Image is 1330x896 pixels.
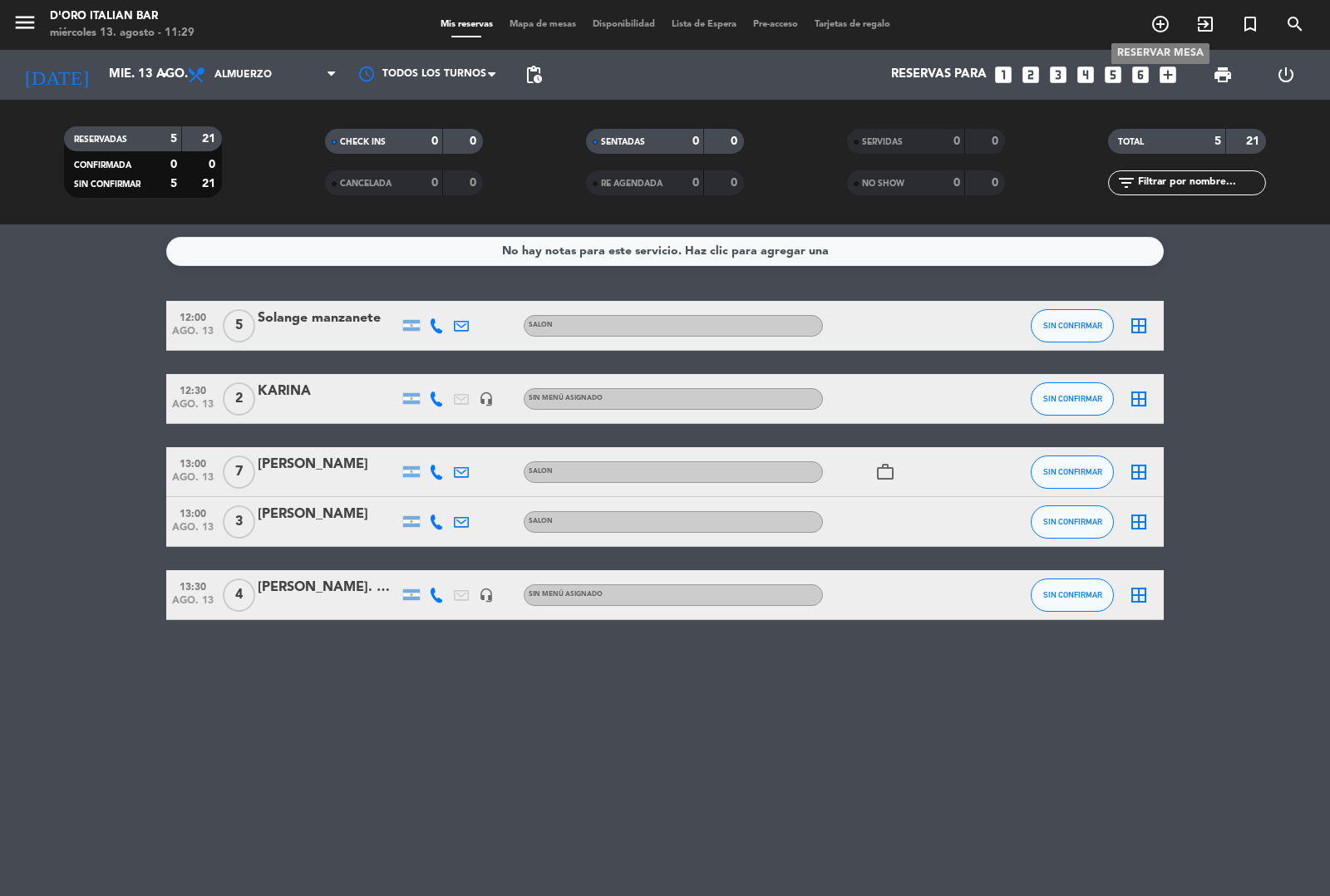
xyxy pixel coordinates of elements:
span: Tarjetas de regalo [806,20,899,29]
i: filter_list [1116,173,1136,193]
span: Lista de Espera [663,20,745,29]
span: CHECK INS [340,138,386,146]
strong: 0 [953,177,960,189]
div: KARINA [258,381,399,402]
i: menu [12,10,37,35]
button: SIN CONFIRMAR [1031,309,1114,342]
i: headset_mic [479,391,494,406]
strong: 5 [1214,135,1221,147]
div: [PERSON_NAME] [258,454,399,475]
strong: 21 [202,178,219,190]
span: RE AGENDADA [601,180,663,188]
span: Reservas para [891,67,987,82]
i: search [1285,14,1305,34]
span: 4 [223,578,255,612]
i: arrow_drop_down [155,65,175,85]
span: 3 [223,505,255,539]
i: looks_4 [1075,64,1096,86]
span: SIN CONFIRMAR [1043,321,1102,330]
button: SIN CONFIRMAR [1031,382,1114,416]
i: border_all [1129,462,1149,482]
span: NO SHOW [862,180,904,188]
strong: 0 [431,177,438,189]
span: ago. 13 [172,326,214,345]
span: 7 [223,455,255,489]
span: 12:30 [172,380,214,399]
span: 13:30 [172,576,214,595]
div: LOG OUT [1254,50,1318,100]
span: Sin menú asignado [529,591,603,598]
strong: 0 [692,177,699,189]
div: miércoles 13. agosto - 11:29 [50,25,195,42]
span: Disponibilidad [584,20,663,29]
strong: 21 [1246,135,1263,147]
i: border_all [1129,512,1149,532]
div: [PERSON_NAME] [258,504,399,525]
i: looks_5 [1102,64,1124,86]
span: 5 [223,309,255,342]
div: D'oro Italian Bar [50,8,195,25]
span: SALON [529,518,553,524]
strong: 0 [953,135,960,147]
i: turned_in_not [1240,14,1260,34]
div: RESERVAR MESA [1111,43,1209,64]
span: SIN CONFIRMAR [74,180,140,189]
span: SIN CONFIRMAR [1043,590,1102,599]
span: 12:00 [172,307,214,326]
i: work_outline [875,462,895,482]
span: 13:00 [172,503,214,522]
i: border_all [1129,585,1149,605]
span: Mapa de mesas [501,20,584,29]
strong: 0 [992,177,1002,189]
span: SALON [529,468,553,475]
span: SIN CONFIRMAR [1043,517,1102,526]
span: RESERVADAS [74,135,127,144]
i: exit_to_app [1195,14,1215,34]
strong: 5 [170,178,177,190]
i: looks_3 [1047,64,1069,86]
strong: 0 [170,159,177,170]
span: ago. 13 [172,472,214,491]
i: add_circle_outline [1150,14,1170,34]
span: ago. 13 [172,522,214,541]
strong: 0 [209,159,219,170]
span: SALON [529,322,553,328]
div: Solange manzanete [258,308,399,329]
span: pending_actions [524,65,544,85]
span: SENTADAS [601,138,645,146]
strong: 0 [470,177,480,189]
strong: 21 [202,133,219,145]
span: ago. 13 [172,399,214,418]
input: Filtrar por nombre... [1136,174,1265,192]
i: power_settings_new [1276,65,1296,85]
span: SIN CONFIRMAR [1043,394,1102,403]
div: [PERSON_NAME]. MESA RECOMENDADA, LD [258,577,399,598]
strong: 0 [731,177,741,189]
span: SIN CONFIRMAR [1043,467,1102,476]
strong: 0 [470,135,480,147]
span: CANCELADA [340,180,392,188]
strong: 0 [992,135,1002,147]
i: add_box [1157,64,1179,86]
i: looks_6 [1130,64,1151,86]
button: menu [12,10,37,41]
span: Sin menú asignado [529,395,603,401]
strong: 0 [692,135,699,147]
span: Pre-acceso [745,20,806,29]
i: [DATE] [12,57,101,93]
strong: 5 [170,133,177,145]
span: TOTAL [1118,138,1144,146]
button: SIN CONFIRMAR [1031,578,1114,612]
span: Mis reservas [432,20,501,29]
i: headset_mic [479,588,494,603]
span: print [1213,65,1233,85]
i: border_all [1129,389,1149,409]
span: 13:00 [172,453,214,472]
i: border_all [1129,316,1149,336]
span: 2 [223,382,255,416]
span: ago. 13 [172,595,214,614]
i: looks_one [993,64,1014,86]
div: No hay notas para este servicio. Haz clic para agregar una [502,242,829,261]
strong: 0 [731,135,741,147]
span: CONFIRMADA [74,161,131,170]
